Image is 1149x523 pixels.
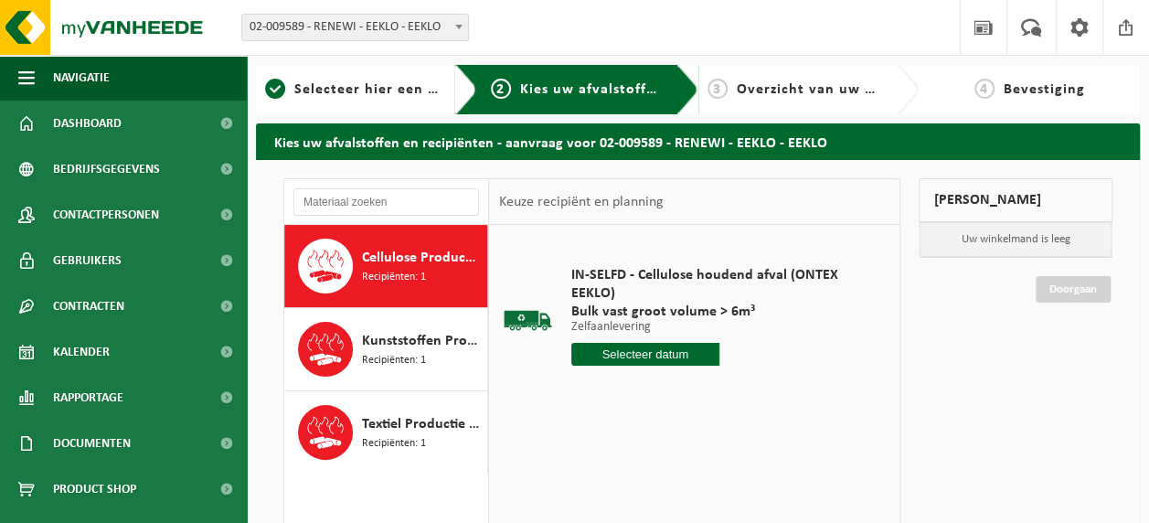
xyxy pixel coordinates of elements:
span: Textiel Productie Auto-industrie (CR) [362,413,483,435]
span: 2 [491,79,511,99]
span: IN-SELFD - Cellulose houdend afval (ONTEX EEKLO) [571,266,868,303]
span: Kalender [53,329,110,375]
span: Cellulose Productie Persoonlijke Hygiene (CR) [362,247,483,269]
span: Product Shop [53,466,136,512]
span: Bulk vast groot volume > 6m³ [571,303,868,321]
span: Contracten [53,283,124,329]
span: Gebruikers [53,238,122,283]
span: Navigatie [53,55,110,101]
input: Selecteer datum [571,343,719,366]
span: Contactpersonen [53,192,159,238]
span: Bevestiging [1004,82,1085,97]
span: Documenten [53,421,131,466]
p: Zelfaanlevering [571,321,868,334]
span: Bedrijfsgegevens [53,146,160,192]
button: Kunststoffen Productie Etiketten (CR) Recipiënten: 1 [284,308,488,391]
p: Uw winkelmand is leeg [920,222,1112,257]
span: Dashboard [53,101,122,146]
span: Selecteer hier een vestiging [294,82,492,97]
span: Rapportage [53,375,123,421]
span: Recipiënten: 1 [362,269,426,286]
span: Recipiënten: 1 [362,352,426,369]
a: Doorgaan [1036,276,1111,303]
span: Kunststoffen Productie Etiketten (CR) [362,330,483,352]
button: Textiel Productie Auto-industrie (CR) Recipiënten: 1 [284,391,488,474]
button: Cellulose Productie Persoonlijke Hygiene (CR) Recipiënten: 1 [284,225,488,308]
div: Keuze recipiënt en planning [489,179,672,225]
span: 4 [974,79,995,99]
h2: Kies uw afvalstoffen en recipiënten - aanvraag voor 02-009589 - RENEWI - EEKLO - EEKLO [256,123,1140,159]
input: Materiaal zoeken [293,188,479,216]
span: Recipiënten: 1 [362,435,426,453]
span: 3 [707,79,728,99]
span: Kies uw afvalstoffen en recipiënten [520,82,771,97]
div: [PERSON_NAME] [919,178,1112,222]
span: 02-009589 - RENEWI - EEKLO - EEKLO [242,15,468,40]
span: 02-009589 - RENEWI - EEKLO - EEKLO [241,14,469,41]
span: Overzicht van uw aanvraag [737,82,930,97]
span: 1 [265,79,285,99]
a: 1Selecteer hier een vestiging [265,79,441,101]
